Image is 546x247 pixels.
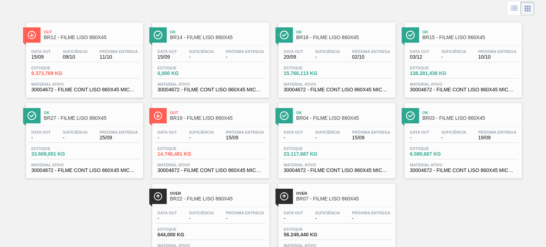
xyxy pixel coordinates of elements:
[147,98,273,178] a: ÍconeOutBR19 - FILME LISO 860X45Data out-Suficiência-Próxima Entrega15/09Estoque14.746,481 KGMate...
[31,87,138,92] span: 30004672 - FILME CONT LISO 860X45 MICRAS
[226,216,264,221] span: -
[399,17,525,98] a: ÍconeOkBR15 - FILME LISO 860X45Data out03/12Suficiência-Próxima Entrega10/10Estoque138.281,438 KG...
[157,232,207,237] span: 644,000 KG
[189,135,214,140] span: -
[157,216,177,221] span: -
[280,192,289,201] img: Ícone
[189,211,214,215] span: Suficiência
[315,211,340,215] span: Suficiência
[410,151,460,157] span: 6.590,667 KG
[157,130,177,134] span: Data out
[315,49,340,54] span: Suficiência
[154,31,162,39] img: Ícone
[315,130,340,134] span: Suficiência
[157,135,177,140] span: -
[100,54,138,60] span: 11/10
[100,130,138,134] span: Próxima Entrega
[63,49,87,54] span: Suficiência
[44,116,140,121] span: BR27 - FILME LISO 860X45
[154,111,162,120] img: Ícone
[170,30,266,34] span: Ok
[296,196,392,202] span: BR07 - FILME LISO 860X45
[284,216,303,221] span: -
[31,54,51,60] span: 15/09
[157,82,264,86] span: Material ativo
[226,49,264,54] span: Próxima Entrega
[21,98,147,178] a: ÍconeOkBR27 - FILME LISO 860X45Data out-Suficiência-Próxima Entrega25/09Estoque33.609,001 KGMater...
[31,146,81,151] span: Estoque
[478,130,516,134] span: Próxima Entrega
[352,216,390,221] span: -
[315,54,340,60] span: -
[406,111,415,120] img: Ícone
[147,17,273,98] a: ÍconeOkBR14 - FILME LISO 860X45Data out15/09Suficiência-Próxima Entrega-Estoque0,000 KGMaterial a...
[284,151,333,157] span: 23.117,687 KG
[31,82,138,86] span: Material ativo
[226,135,264,140] span: 15/09
[410,135,429,140] span: -
[508,2,521,15] div: Visão em Lista
[422,35,518,40] span: BR15 - FILME LISO 860X45
[410,82,516,86] span: Material ativo
[521,2,534,15] div: Visão em Cards
[44,35,140,40] span: BR12 - FILME LISO 860X45
[31,71,81,76] span: 9.373,769 KG
[422,116,518,121] span: BR03 - FILME LISO 860X45
[170,111,266,115] span: Out
[284,82,390,86] span: Material ativo
[157,146,207,151] span: Estoque
[157,87,264,92] span: 30004672 - FILME CONT LISO 860X45 MICRAS
[157,49,177,54] span: Data out
[63,130,87,134] span: Suficiência
[284,163,390,167] span: Material ativo
[31,49,51,54] span: Data out
[157,227,207,231] span: Estoque
[170,35,266,40] span: BR14 - FILME LISO 860X45
[27,111,36,120] img: Ícone
[189,216,214,221] span: -
[157,168,264,173] span: 30004672 - FILME CONT LISO 860X45 MICRAS
[284,66,333,70] span: Estoque
[352,211,390,215] span: Próxima Entrega
[284,87,390,92] span: 30004672 - FILME CONT LISO 860X45 MICRAS
[189,130,214,134] span: Suficiência
[31,168,138,173] span: 30004672 - FILME CONT LISO 860X45 MICRAS
[478,49,516,54] span: Próxima Entrega
[100,135,138,140] span: 25/09
[157,151,207,157] span: 14.746,481 KG
[441,135,466,140] span: -
[410,146,460,151] span: Estoque
[189,49,214,54] span: Suficiência
[157,211,177,215] span: Data out
[280,31,289,39] img: Ícone
[296,191,392,195] span: Over
[31,130,51,134] span: Data out
[441,130,466,134] span: Suficiência
[284,168,390,173] span: 30004672 - FILME CONT LISO 860X45 MICRAS
[296,30,392,34] span: Ok
[315,216,340,221] span: -
[410,130,429,134] span: Data out
[44,111,140,115] span: Ok
[296,111,392,115] span: Ok
[406,31,415,39] img: Ícone
[352,135,390,140] span: 15/09
[284,49,303,54] span: Data out
[410,54,429,60] span: 03/12
[21,17,147,98] a: ÍconeOutBR12 - FILME LISO 860X45Data out15/09Suficiência09/10Próxima Entrega11/10Estoque9.373,769...
[31,151,81,157] span: 33.609,001 KG
[170,191,266,195] span: Over
[352,130,390,134] span: Próxima Entrega
[284,130,303,134] span: Data out
[284,71,333,76] span: 15.766,113 KG
[315,135,340,140] span: -
[284,54,303,60] span: 20/09
[399,98,525,178] a: ÍconeOkBR03 - FILME LISO 860X45Data out-Suficiência-Próxima Entrega19/09Estoque6.590,667 KGMateri...
[226,130,264,134] span: Próxima Entrega
[157,54,177,60] span: 15/09
[410,49,429,54] span: Data out
[31,163,138,167] span: Material ativo
[441,49,466,54] span: Suficiência
[410,66,460,70] span: Estoque
[410,87,516,92] span: 30004672 - FILME CONT LISO 860X45 MICRAS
